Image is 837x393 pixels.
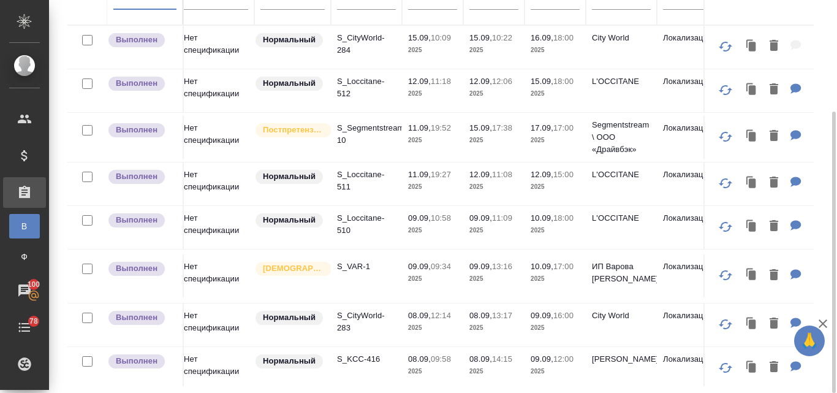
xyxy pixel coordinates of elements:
[469,44,518,56] p: 2025
[531,224,580,237] p: 2025
[469,322,518,334] p: 2025
[553,77,574,86] p: 18:00
[763,214,784,239] button: Удалить
[107,32,176,48] div: Выставляет ПМ после сдачи и проведения начислений. Последний этап для ПМа
[408,365,457,378] p: 2025
[408,44,457,56] p: 2025
[408,224,457,237] p: 2025
[408,123,431,132] p: 11.09,
[711,310,740,339] button: Обновить
[469,123,492,132] p: 15.09,
[657,347,728,390] td: Локализация
[337,122,396,147] p: S_Segmentstream-10
[469,213,492,223] p: 09.09,
[469,170,492,179] p: 12.09,
[263,34,316,46] p: Нормальный
[116,34,157,46] p: Выполнен
[20,278,48,291] span: 100
[763,124,784,149] button: Удалить
[784,124,808,149] button: Для КМ: 15.09 Написала клиенту напоминание.
[116,262,157,275] p: Выполнен
[469,365,518,378] p: 2025
[469,262,492,271] p: 09.09,
[431,77,451,86] p: 11:18
[740,355,763,380] button: Клонировать
[784,263,808,288] button: Для КМ: от КВ: рус-англ, художественный перевод книги, около 100 000 слов. Для оценки выслали мал...
[116,355,157,367] p: Выполнен
[469,77,492,86] p: 12.09,
[469,88,518,100] p: 2025
[15,220,34,232] span: В
[337,75,396,100] p: S_Loccitane-512
[469,33,492,42] p: 15.09,
[469,311,492,320] p: 08.09,
[740,124,763,149] button: Клонировать
[799,328,820,354] span: 🙏
[431,170,451,179] p: 19:27
[492,77,512,86] p: 12:06
[531,170,553,179] p: 12.09,
[254,32,325,48] div: Статус по умолчанию для стандартных заказов
[553,311,574,320] p: 16:00
[408,134,457,147] p: 2025
[431,311,451,320] p: 12:14
[763,77,784,102] button: Удалить
[592,119,651,156] p: Segmentstream \ ООО «Драйвбэк»
[337,212,396,237] p: S_Loccitane-510
[531,134,580,147] p: 2025
[178,303,254,346] td: Нет спецификации
[740,170,763,196] button: Клонировать
[531,273,580,285] p: 2025
[408,88,457,100] p: 2025
[592,261,651,285] p: ИП Варова [PERSON_NAME]
[263,355,316,367] p: Нормальный
[740,311,763,337] button: Клонировать
[431,354,451,364] p: 09:58
[592,169,651,181] p: L'OCCITANE
[469,134,518,147] p: 2025
[9,214,40,238] a: В
[116,170,157,183] p: Выполнен
[657,206,728,249] td: Локализация
[107,353,176,370] div: Выставляет ПМ после сдачи и проведения начислений. Последний этап для ПМа
[107,169,176,185] div: Выставляет ПМ после сдачи и проведения начислений. Последний этап для ПМа
[711,122,740,151] button: Обновить
[763,355,784,380] button: Удалить
[178,206,254,249] td: Нет спецификации
[740,214,763,239] button: Клонировать
[711,353,740,383] button: Обновить
[263,124,324,136] p: Постпретензионный
[492,33,512,42] p: 10:22
[178,69,254,112] td: Нет спецификации
[492,262,512,271] p: 13:16
[740,77,763,102] button: Клонировать
[553,213,574,223] p: 18:00
[553,354,574,364] p: 12:00
[116,124,157,136] p: Выполнен
[116,77,157,90] p: Выполнен
[263,311,316,324] p: Нормальный
[492,311,512,320] p: 13:17
[3,275,46,306] a: 100
[178,347,254,390] td: Нет спецификации
[263,262,324,275] p: [DEMOGRAPHIC_DATA]
[531,311,553,320] p: 09.09,
[740,34,763,59] button: Клонировать
[657,254,728,297] td: Локализация
[3,312,46,343] a: 78
[469,354,492,364] p: 08.09,
[592,75,651,88] p: L'OCCITANE
[592,212,651,224] p: L'OCCITANE
[711,261,740,290] button: Обновить
[408,322,457,334] p: 2025
[531,33,553,42] p: 16.09,
[254,261,325,277] div: Выставляется автоматически для первых 3 заказов нового контактного лица. Особое внимание
[469,273,518,285] p: 2025
[22,315,45,327] span: 78
[469,224,518,237] p: 2025
[740,263,763,288] button: Клонировать
[107,122,176,139] div: Выставляет ПМ после сдачи и проведения начислений. Последний этап для ПМа
[408,33,431,42] p: 15.09,
[263,214,316,226] p: Нормальный
[408,273,457,285] p: 2025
